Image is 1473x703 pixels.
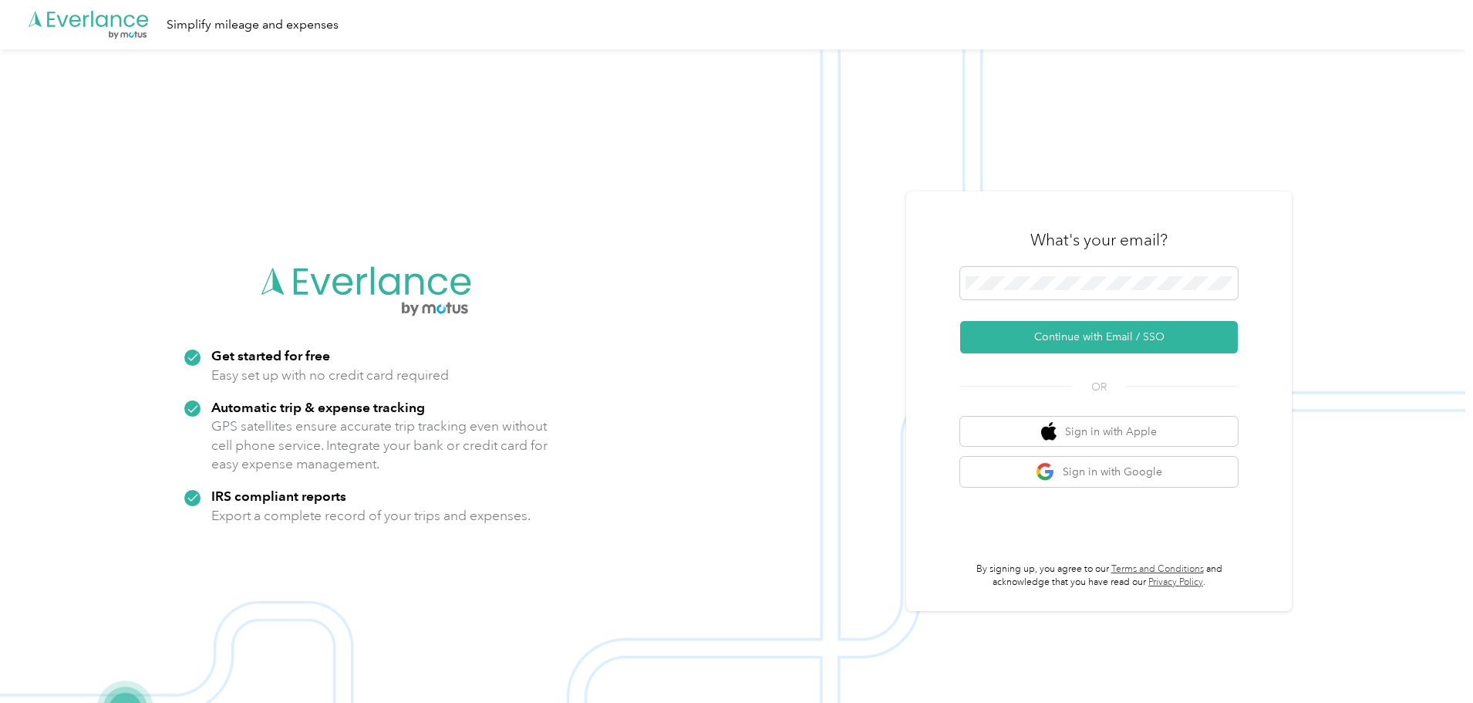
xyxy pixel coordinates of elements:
[211,366,449,385] p: Easy set up with no credit card required
[211,506,531,526] p: Export a complete record of your trips and expenses.
[960,321,1238,353] button: Continue with Email / SSO
[1111,563,1204,575] a: Terms and Conditions
[960,457,1238,487] button: google logoSign in with Google
[1041,422,1057,441] img: apple logo
[1148,576,1203,588] a: Privacy Policy
[960,417,1238,447] button: apple logoSign in with Apple
[211,347,330,363] strong: Get started for free
[1036,462,1055,482] img: google logo
[167,15,339,35] div: Simplify mileage and expenses
[1072,379,1126,395] span: OR
[211,488,346,504] strong: IRS compliant reports
[1030,229,1168,251] h3: What's your email?
[211,399,425,415] strong: Automatic trip & expense tracking
[960,563,1238,590] p: By signing up, you agree to our and acknowledge that you have read our .
[211,417,548,474] p: GPS satellites ensure accurate trip tracking even without cell phone service. Integrate your bank...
